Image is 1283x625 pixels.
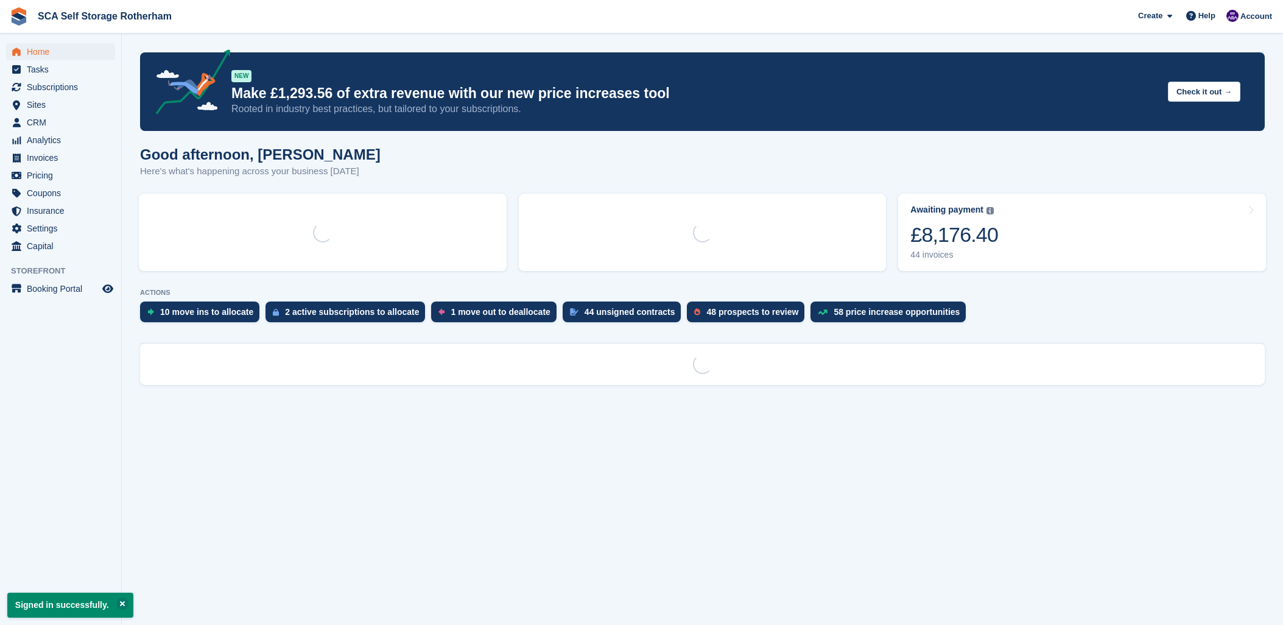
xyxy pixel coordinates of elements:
[140,164,381,178] p: Here's what's happening across your business [DATE]
[27,79,100,96] span: Subscriptions
[27,96,100,113] span: Sites
[6,238,115,255] a: menu
[147,308,154,316] img: move_ins_to_allocate_icon-fdf77a2bb77ea45bf5b3d319d69a93e2d87916cf1d5bf7949dd705db3b84f3ca.svg
[706,307,798,317] div: 48 prospects to review
[451,307,550,317] div: 1 move out to deallocate
[11,265,121,277] span: Storefront
[10,7,28,26] img: stora-icon-8386f47178a22dfd0bd8f6a31ec36ba5ce8667c1dd55bd0f319d3a0aa187defe.svg
[431,302,562,328] a: 1 move out to deallocate
[27,238,100,255] span: Capital
[910,250,998,260] div: 44 invoices
[27,132,100,149] span: Analytics
[100,281,115,296] a: Preview store
[910,205,983,215] div: Awaiting payment
[33,6,177,26] a: SCA Self Storage Rotherham
[273,308,279,316] img: active_subscription_to_allocate_icon-d502201f5373d7db506a760aba3b589e785aa758c864c3986d89f69b8ff3...
[6,149,115,166] a: menu
[285,307,419,317] div: 2 active subscriptions to allocate
[27,61,100,78] span: Tasks
[898,194,1266,271] a: Awaiting payment £8,176.40 44 invoices
[834,307,960,317] div: 58 price increase opportunities
[6,167,115,184] a: menu
[27,220,100,237] span: Settings
[27,43,100,60] span: Home
[570,308,578,316] img: contract_signature_icon-13c848040528278c33f63329250d36e43548de30e8caae1d1a13099fd9432cc5.svg
[818,309,828,315] img: price_increase_opportunities-93ffe204e8149a01c8c9dc8f82e8f89637d9d84a8eef4429ea346261dce0b2c0.svg
[146,49,231,119] img: price-adjustments-announcement-icon-8257ccfd72463d97f412b2fc003d46551f7dbcb40ab6d574587a9cd5c0d94...
[160,307,253,317] div: 10 move ins to allocate
[6,132,115,149] a: menu
[6,280,115,297] a: menu
[438,308,445,316] img: move_outs_to_deallocate_icon-f764333ba52eb49d3ac5e1228854f67142a1ed5810a6f6cc68b1a99e826820c5.svg
[27,280,100,297] span: Booking Portal
[694,308,700,316] img: prospect-51fa495bee0391a8d652442698ab0144808aea92771e9ea1ae160a38d050c398.svg
[1226,10,1239,22] img: Kelly Neesham
[231,102,1158,116] p: Rooted in industry best practices, but tailored to your subscriptions.
[6,79,115,96] a: menu
[27,167,100,184] span: Pricing
[265,302,431,328] a: 2 active subscriptions to allocate
[563,302,687,328] a: 44 unsigned contracts
[6,61,115,78] a: menu
[7,593,133,618] p: Signed in successfully.
[687,302,810,328] a: 48 prospects to review
[27,202,100,219] span: Insurance
[6,114,115,131] a: menu
[1198,10,1215,22] span: Help
[140,302,265,328] a: 10 move ins to allocate
[231,85,1158,102] p: Make £1,293.56 of extra revenue with our new price increases tool
[27,185,100,202] span: Coupons
[810,302,972,328] a: 58 price increase opportunities
[1168,82,1240,102] button: Check it out →
[6,220,115,237] a: menu
[140,146,381,163] h1: Good afternoon, [PERSON_NAME]
[1138,10,1162,22] span: Create
[910,222,998,247] div: £8,176.40
[231,70,251,82] div: NEW
[27,114,100,131] span: CRM
[140,289,1265,297] p: ACTIONS
[585,307,675,317] div: 44 unsigned contracts
[27,149,100,166] span: Invoices
[1240,10,1272,23] span: Account
[6,185,115,202] a: menu
[6,202,115,219] a: menu
[6,43,115,60] a: menu
[986,207,994,214] img: icon-info-grey-7440780725fd019a000dd9b08b2336e03edf1995a4989e88bcd33f0948082b44.svg
[6,96,115,113] a: menu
